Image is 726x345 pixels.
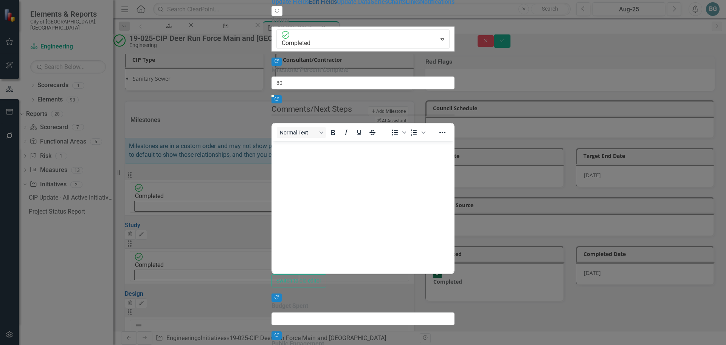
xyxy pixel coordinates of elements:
legend: Comments/Next Steps [271,103,455,115]
iframe: Rich Text Area [272,141,454,273]
div: Numbered list [408,127,427,138]
button: Bold [326,127,339,138]
label: Budget Spent [271,302,455,311]
label: Status [271,16,455,25]
button: Reveal or hide additional toolbar items [436,127,449,138]
span: Normal Text [280,130,317,136]
button: Switch to old editor [271,274,326,287]
button: Block Normal Text [277,127,326,138]
img: Completed [282,31,289,39]
div: Bullet list [388,127,407,138]
label: Milestone Percent Complete [271,66,455,75]
button: Underline [353,127,366,138]
button: Italic [340,127,352,138]
button: Strikethrough [366,127,379,138]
